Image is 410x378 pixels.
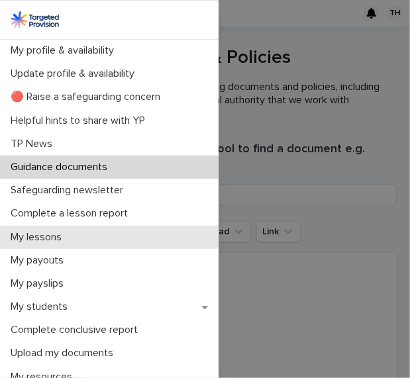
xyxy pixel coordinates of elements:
[5,254,74,267] p: My payouts
[5,115,156,127] p: Helpful hints to share with YP
[5,68,145,80] p: Update profile & availability
[5,91,171,103] p: 🔴 Raise a safeguarding concern
[5,161,118,173] p: Guidance documents
[11,11,59,28] img: M5nRWzHhSzIhMunXDL62
[5,301,78,313] p: My students
[5,347,124,359] p: Upload my documents
[5,231,72,244] p: My lessons
[5,324,148,336] p: Complete conclusive report
[5,138,63,150] p: TP News
[5,207,138,220] p: Complete a lesson report
[5,184,134,197] p: Safeguarding newsletter
[5,44,125,57] p: My profile & availability
[5,277,74,290] p: My payslips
